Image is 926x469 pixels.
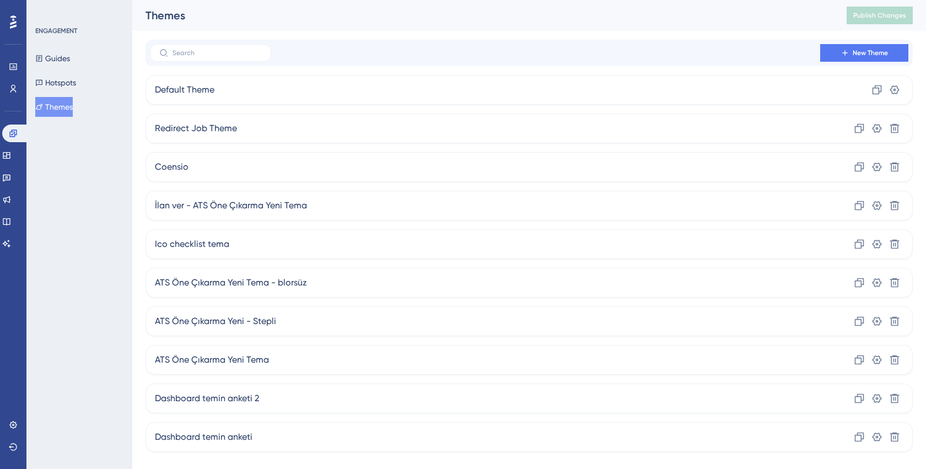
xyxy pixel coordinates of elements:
span: ATS Öne Çıkarma Yeni Tema [155,353,269,366]
span: Ico checklist tema [155,238,229,251]
span: İlan ver - ATS Öne Çıkarma Yeni Tema [155,199,307,212]
span: Dashboard temin anketi [155,430,252,444]
span: ATS Öne Çıkarma Yeni Tema - blorsüz [155,276,307,289]
span: Default Theme [155,83,214,96]
button: New Theme [820,44,908,62]
span: Redirect Job Theme [155,122,237,135]
span: New Theme [853,48,888,57]
button: Themes [35,97,73,117]
button: Publish Changes [847,7,913,24]
button: Hotspots [35,73,76,93]
span: ATS Öne Çıkarma Yeni - Stepli [155,315,276,328]
span: Publish Changes [853,11,906,20]
div: ENGAGEMENT [35,26,77,35]
button: Guides [35,48,70,68]
span: Dashboard temin anketi 2 [155,392,259,405]
span: Coensio [155,160,189,174]
input: Search [173,49,262,57]
div: Themes [146,8,819,23]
